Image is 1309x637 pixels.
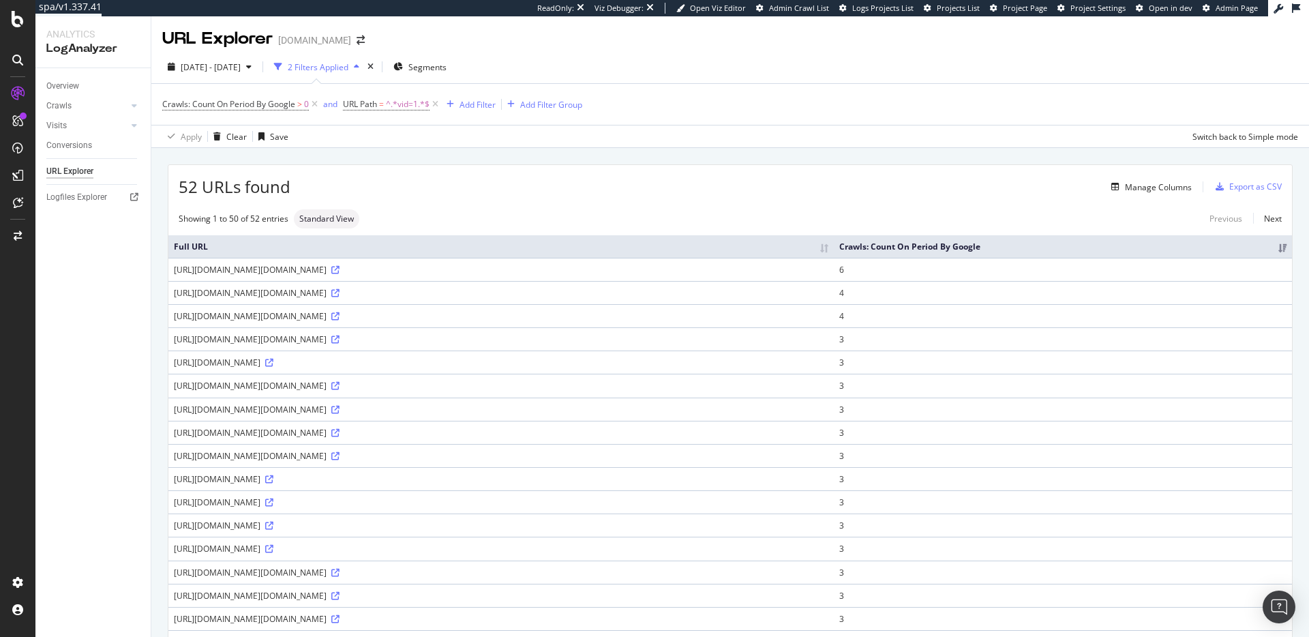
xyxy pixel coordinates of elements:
div: [URL][DOMAIN_NAME] [174,357,828,368]
button: Save [253,125,288,147]
td: 3 [834,398,1292,421]
div: Export as CSV [1229,181,1282,192]
a: Conversions [46,138,141,153]
span: Standard View [299,215,354,223]
div: Showing 1 to 50 of 52 entries [179,213,288,224]
span: Admin Crawl List [769,3,829,13]
td: 3 [834,467,1292,490]
span: 0 [304,95,309,114]
span: ^.*vid=1.*$ [386,95,430,114]
div: [URL][DOMAIN_NAME][DOMAIN_NAME] [174,613,828,625]
div: Save [270,131,288,143]
td: 3 [834,374,1292,397]
a: Project Settings [1057,3,1126,14]
a: Projects List [924,3,980,14]
span: [DATE] - [DATE] [181,61,241,73]
td: 6 [834,258,1292,281]
div: [URL][DOMAIN_NAME][DOMAIN_NAME] [174,310,828,322]
a: Admin Crawl List [756,3,829,14]
div: Add Filter [460,99,496,110]
button: Segments [388,56,452,78]
div: times [365,60,376,74]
td: 3 [834,537,1292,560]
a: Open Viz Editor [676,3,746,14]
button: 2 Filters Applied [269,56,365,78]
td: 3 [834,607,1292,630]
span: > [297,98,302,110]
div: [URL][DOMAIN_NAME][DOMAIN_NAME] [174,264,828,276]
span: Project Settings [1070,3,1126,13]
div: Clear [226,131,247,143]
td: 3 [834,561,1292,584]
button: Add Filter [441,96,496,113]
div: [URL][DOMAIN_NAME] [174,497,828,508]
a: Crawls [46,99,127,113]
button: Export as CSV [1210,176,1282,198]
span: Crawls: Count On Period By Google [162,98,295,110]
button: Apply [162,125,202,147]
span: Projects List [937,3,980,13]
a: Logs Projects List [839,3,914,14]
span: = [379,98,384,110]
th: Crawls: Count On Period By Google: activate to sort column ascending [834,235,1292,258]
td: 3 [834,490,1292,514]
td: 4 [834,304,1292,327]
span: Logs Projects List [852,3,914,13]
td: 3 [834,514,1292,537]
a: Open in dev [1136,3,1192,14]
th: Full URL: activate to sort column ascending [168,235,834,258]
div: [URL][DOMAIN_NAME][DOMAIN_NAME] [174,334,828,345]
td: 3 [834,584,1292,607]
span: Project Page [1003,3,1047,13]
a: Logfiles Explorer [46,190,141,205]
td: 3 [834,351,1292,374]
div: Add Filter Group [520,99,582,110]
span: Admin Page [1216,3,1258,13]
div: Analytics [46,27,140,41]
span: Open Viz Editor [690,3,746,13]
div: [URL][DOMAIN_NAME] [174,520,828,531]
span: URL Path [343,98,377,110]
td: 4 [834,281,1292,304]
div: Open Intercom Messenger [1263,591,1295,623]
div: [URL][DOMAIN_NAME] [174,473,828,485]
td: 3 [834,327,1292,351]
div: [URL][DOMAIN_NAME][DOMAIN_NAME] [174,380,828,391]
div: Logfiles Explorer [46,190,107,205]
button: Add Filter Group [502,96,582,113]
td: 3 [834,421,1292,444]
button: and [323,98,337,110]
div: [URL][DOMAIN_NAME] [174,543,828,554]
div: [URL][DOMAIN_NAME][DOMAIN_NAME] [174,427,828,439]
a: URL Explorer [46,164,141,179]
button: Manage Columns [1106,179,1192,195]
a: Project Page [990,3,1047,14]
a: Admin Page [1203,3,1258,14]
a: Visits [46,119,127,133]
div: and [323,98,337,110]
div: URL Explorer [46,164,93,179]
div: Switch back to Simple mode [1192,131,1298,143]
div: ReadOnly: [537,3,574,14]
div: [URL][DOMAIN_NAME][DOMAIN_NAME] [174,590,828,602]
div: Overview [46,79,79,93]
div: [URL][DOMAIN_NAME][DOMAIN_NAME] [174,567,828,578]
div: Conversions [46,138,92,153]
a: Next [1253,209,1282,228]
td: 3 [834,444,1292,467]
div: URL Explorer [162,27,273,50]
span: 52 URLs found [179,175,290,198]
div: neutral label [294,209,359,228]
button: Clear [208,125,247,147]
div: Visits [46,119,67,133]
button: Switch back to Simple mode [1187,125,1298,147]
span: Segments [408,61,447,73]
div: arrow-right-arrow-left [357,35,365,45]
div: Viz Debugger: [595,3,644,14]
div: [URL][DOMAIN_NAME][DOMAIN_NAME] [174,450,828,462]
button: [DATE] - [DATE] [162,56,257,78]
div: 2 Filters Applied [288,61,348,73]
a: Overview [46,79,141,93]
div: Apply [181,131,202,143]
div: Manage Columns [1125,181,1192,193]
